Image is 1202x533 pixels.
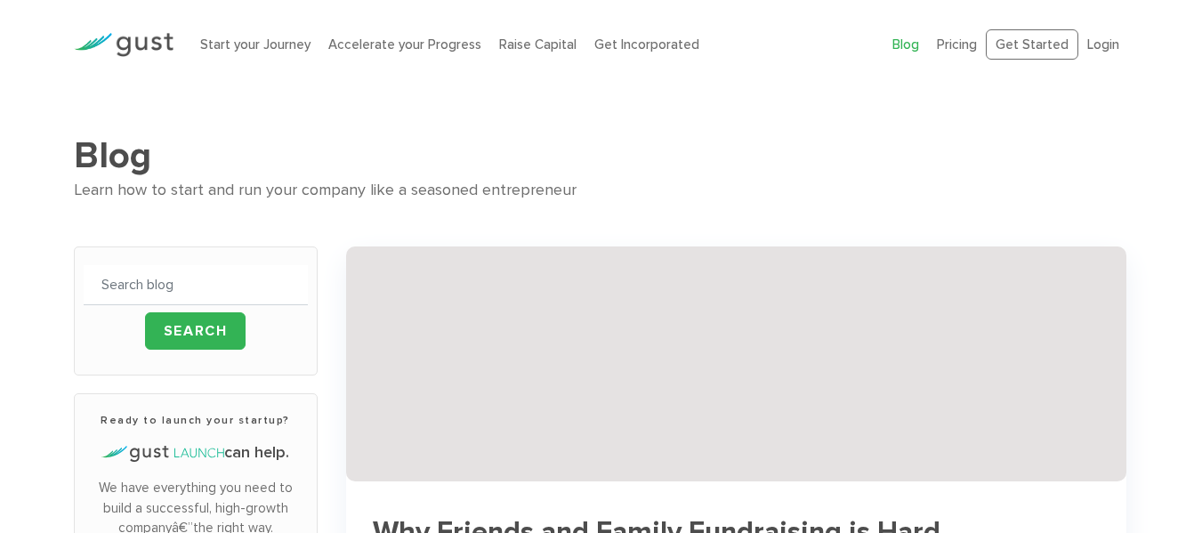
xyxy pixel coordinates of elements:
a: Get Started [986,29,1078,61]
a: Raise Capital [499,36,577,52]
a: Pricing [937,36,977,52]
img: Gust Logo [74,33,173,57]
a: Blog [892,36,919,52]
a: Accelerate your Progress [328,36,481,52]
h3: Ready to launch your startup? [84,412,308,428]
h1: Blog [74,133,1129,178]
input: Search blog [84,265,308,305]
h4: can help. [84,441,308,464]
a: Start your Journey [200,36,311,52]
a: Login [1087,36,1119,52]
input: Search [145,312,246,350]
a: Get Incorporated [594,36,699,52]
div: Learn how to start and run your company like a seasoned entrepreneur [74,178,1129,204]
